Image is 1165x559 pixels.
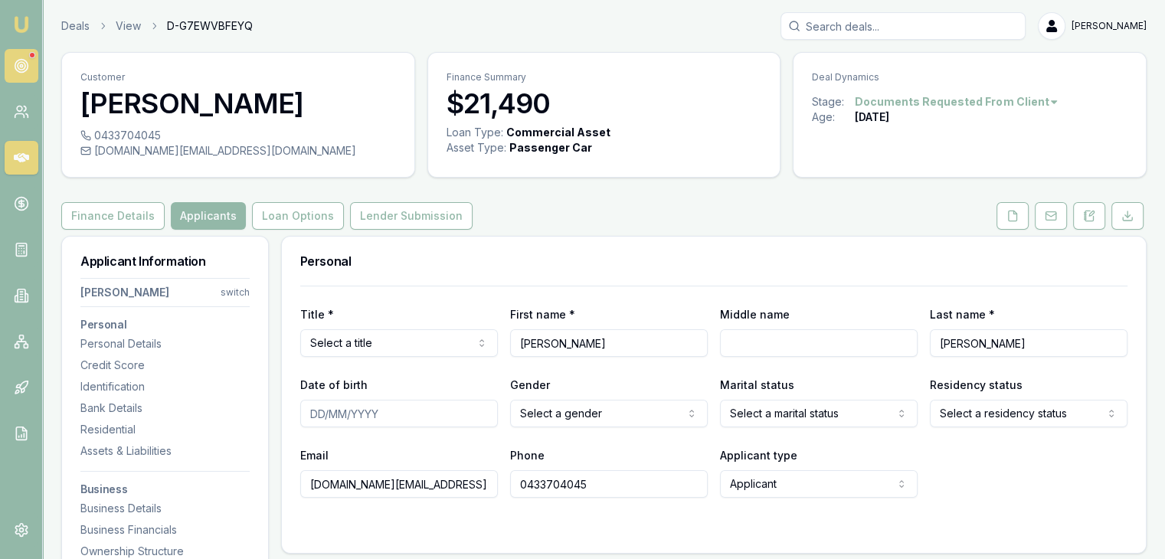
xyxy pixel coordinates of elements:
label: Marital status [720,378,794,391]
label: Middle name [720,308,790,321]
div: Business Financials [80,522,250,538]
input: 0431 234 567 [510,470,708,498]
div: Assets & Liabilities [80,443,250,459]
button: Applicants [171,202,246,230]
h3: [PERSON_NAME] [80,88,396,119]
h3: Personal [300,255,1127,267]
div: Asset Type : [447,140,506,155]
span: [PERSON_NAME] [1072,20,1147,32]
div: switch [221,286,250,299]
a: Deals [61,18,90,34]
label: Residency status [930,378,1023,391]
a: Applicants [168,202,249,230]
label: First name * [510,308,575,321]
label: Title * [300,308,334,321]
div: Personal Details [80,336,250,351]
label: Date of birth [300,378,368,391]
div: [DOMAIN_NAME][EMAIL_ADDRESS][DOMAIN_NAME] [80,143,396,159]
div: Credit Score [80,358,250,373]
div: Age: [812,110,855,125]
a: View [116,18,141,34]
button: Loan Options [252,202,344,230]
div: Passenger Car [509,140,592,155]
h3: Personal [80,319,250,330]
label: Phone [510,449,545,462]
p: Finance Summary [447,71,762,83]
input: Search deals [780,12,1026,40]
p: Deal Dynamics [812,71,1127,83]
div: 0433704045 [80,128,396,143]
button: Lender Submission [350,202,473,230]
div: Business Details [80,501,250,516]
label: Email [300,449,329,462]
button: Documents Requested From Client [855,94,1059,110]
div: Bank Details [80,400,250,416]
div: Ownership Structure [80,544,250,559]
p: Customer [80,71,396,83]
div: Identification [80,379,250,394]
div: Stage: [812,94,855,110]
span: D-G7EWVBFEYQ [167,18,253,34]
div: [DATE] [855,110,889,125]
button: Finance Details [61,202,165,230]
div: Commercial Asset [506,125,610,140]
input: DD/MM/YYYY [300,400,498,427]
div: Loan Type: [447,125,503,140]
label: Gender [510,378,550,391]
h3: Business [80,484,250,495]
div: [PERSON_NAME] [80,285,169,300]
a: Finance Details [61,202,168,230]
a: Loan Options [249,202,347,230]
label: Last name * [930,308,995,321]
h3: $21,490 [447,88,762,119]
label: Applicant type [720,449,797,462]
img: emu-icon-u.png [12,15,31,34]
div: Residential [80,422,250,437]
h3: Applicant Information [80,255,250,267]
nav: breadcrumb [61,18,253,34]
a: Lender Submission [347,202,476,230]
